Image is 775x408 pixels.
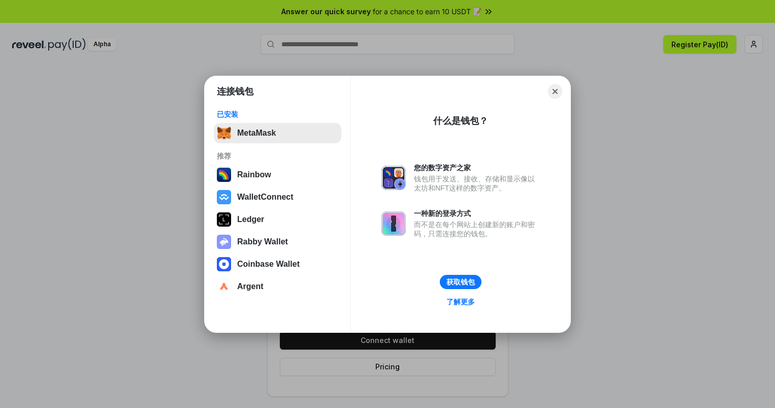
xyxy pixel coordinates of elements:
div: Argent [237,282,264,291]
div: 钱包用于发送、接收、存储和显示像以太坊和NFT这样的数字资产。 [414,174,540,193]
div: MetaMask [237,129,276,138]
img: svg+xml,%3Csvg%20xmlns%3D%22http%3A%2F%2Fwww.w3.org%2F2000%2Fsvg%22%20fill%3D%22none%22%20viewBox... [381,166,406,190]
div: WalletConnect [237,193,294,202]
a: 了解更多 [440,295,481,308]
img: svg+xml,%3Csvg%20width%3D%2228%22%20height%3D%2228%22%20viewBox%3D%220%200%2028%2028%22%20fill%3D... [217,279,231,294]
button: WalletConnect [214,187,341,207]
div: 而不是在每个网站上创建新的账户和密码，只需连接您的钱包。 [414,220,540,238]
div: Rainbow [237,170,271,179]
div: 一种新的登录方式 [414,209,540,218]
button: Coinbase Wallet [214,254,341,274]
img: svg+xml,%3Csvg%20width%3D%2228%22%20height%3D%2228%22%20viewBox%3D%220%200%2028%2028%22%20fill%3D... [217,257,231,271]
div: 获取钱包 [446,277,475,287]
img: svg+xml,%3Csvg%20xmlns%3D%22http%3A%2F%2Fwww.w3.org%2F2000%2Fsvg%22%20fill%3D%22none%22%20viewBox... [381,211,406,236]
img: svg+xml,%3Csvg%20width%3D%2228%22%20height%3D%2228%22%20viewBox%3D%220%200%2028%2028%22%20fill%3D... [217,190,231,204]
div: 您的数字资产之家 [414,163,540,172]
button: Rainbow [214,165,341,185]
button: Ledger [214,209,341,230]
img: svg+xml,%3Csvg%20xmlns%3D%22http%3A%2F%2Fwww.w3.org%2F2000%2Fsvg%22%20width%3D%2228%22%20height%3... [217,212,231,227]
img: svg+xml,%3Csvg%20xmlns%3D%22http%3A%2F%2Fwww.w3.org%2F2000%2Fsvg%22%20fill%3D%22none%22%20viewBox... [217,235,231,249]
div: Ledger [237,215,264,224]
img: svg+xml,%3Csvg%20fill%3D%22none%22%20height%3D%2233%22%20viewBox%3D%220%200%2035%2033%22%20width%... [217,126,231,140]
div: 推荐 [217,151,338,161]
div: 已安装 [217,110,338,119]
div: 了解更多 [446,297,475,306]
img: svg+xml,%3Csvg%20width%3D%22120%22%20height%3D%22120%22%20viewBox%3D%220%200%20120%20120%22%20fil... [217,168,231,182]
div: Rabby Wallet [237,237,288,246]
button: Argent [214,276,341,297]
button: Rabby Wallet [214,232,341,252]
button: Close [548,84,562,99]
div: 什么是钱包？ [433,115,488,127]
button: 获取钱包 [440,275,481,289]
button: MetaMask [214,123,341,143]
div: Coinbase Wallet [237,260,300,269]
h1: 连接钱包 [217,85,253,98]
